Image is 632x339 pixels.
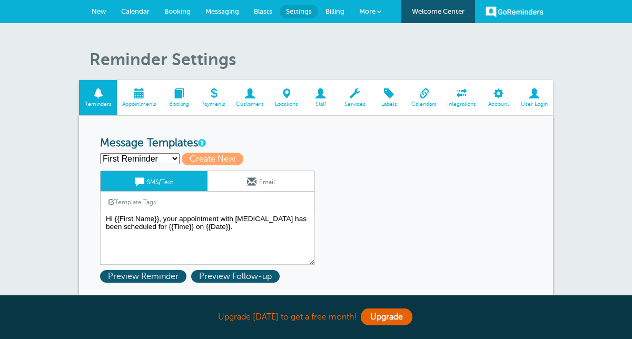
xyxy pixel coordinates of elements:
[100,137,532,150] h3: Message Templates
[361,308,412,325] a: Upgrade
[269,80,303,115] a: Locations
[121,7,150,15] span: Calendar
[442,80,481,115] a: Integrations
[191,272,282,281] a: Preview Follow-up
[487,101,510,107] span: Account
[377,101,401,107] span: Labels
[372,80,406,115] a: Labels
[122,101,156,107] span: Appointments
[101,192,164,212] a: Template Tags
[117,80,162,115] a: Appointments
[254,7,272,15] span: Blasts
[162,80,196,115] a: Booking
[447,101,476,107] span: Integrations
[79,306,553,328] div: Upgrade [DATE] to get a free month!
[167,101,191,107] span: Booking
[182,153,243,165] span: Create New
[90,49,553,69] h1: Reminder Settings
[516,80,553,115] a: User Login
[303,80,338,115] a: Staff
[100,212,315,265] textarea: Hi {{First Name}}, your appointment with [MEDICAL_DATA] has been scheduled for {{Time}} on {{Date}}.
[343,101,367,107] span: Services
[309,101,332,107] span: Staff
[481,80,516,115] a: Account
[182,154,248,164] a: Create New
[100,270,186,283] span: Preview Reminder
[521,101,548,107] span: User Login
[208,171,314,191] a: Email
[196,80,231,115] a: Payments
[359,7,376,15] span: More
[411,101,437,107] span: Calendars
[201,101,225,107] span: Payments
[92,7,106,15] span: New
[236,101,264,107] span: Customers
[191,270,280,283] span: Preview Follow-up
[286,7,312,15] span: Settings
[100,272,191,281] a: Preview Reminder
[164,7,191,15] span: Booking
[274,101,298,107] span: Locations
[406,80,442,115] a: Calendars
[84,101,112,107] span: Reminders
[101,171,208,191] a: SMS/Text
[280,5,318,18] a: Settings
[325,7,344,15] span: Billing
[205,7,239,15] span: Messaging
[338,80,372,115] a: Services
[231,80,269,115] a: Customers
[198,139,204,146] a: This is the wording for your reminder and follow-up messages. You can create multiple templates i...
